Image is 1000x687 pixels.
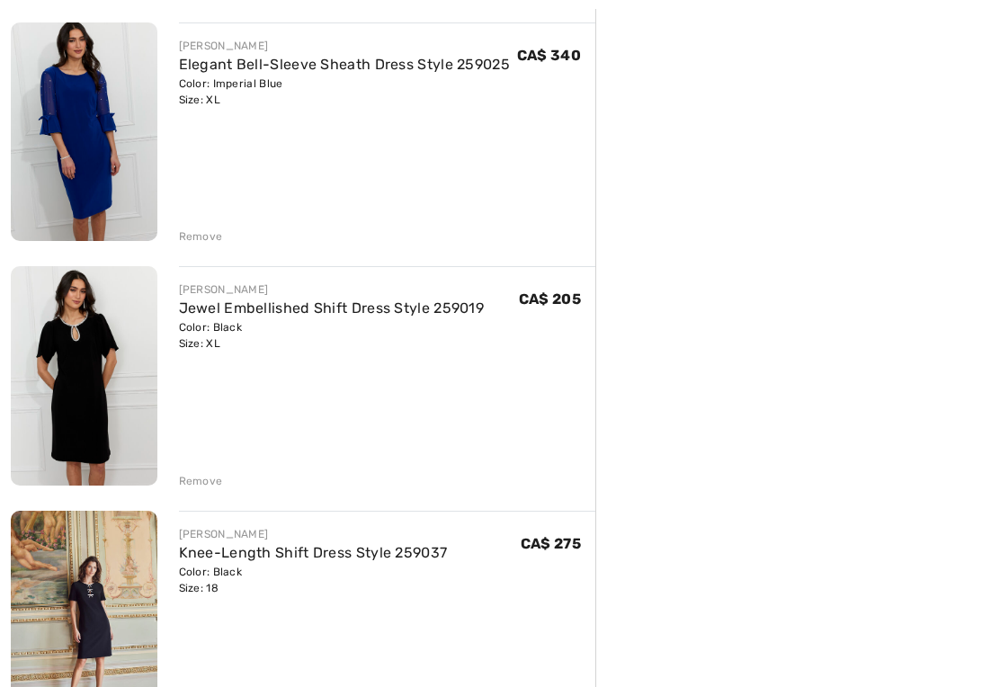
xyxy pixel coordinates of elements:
span: CA$ 340 [517,47,581,64]
div: Remove [179,228,223,245]
a: Knee-Length Shift Dress Style 259037 [179,544,448,561]
a: Elegant Bell-Sleeve Sheath Dress Style 259025 [179,56,511,73]
span: CA$ 205 [519,290,581,308]
div: Color: Imperial Blue Size: XL [179,76,511,108]
div: Remove [179,473,223,489]
div: [PERSON_NAME] [179,526,448,542]
img: Elegant Bell-Sleeve Sheath Dress Style 259025 [11,22,157,242]
a: Jewel Embellished Shift Dress Style 259019 [179,299,485,317]
img: Jewel Embellished Shift Dress Style 259019 [11,266,157,486]
div: [PERSON_NAME] [179,38,511,54]
span: CA$ 275 [521,535,581,552]
div: Color: Black Size: XL [179,319,485,352]
div: [PERSON_NAME] [179,281,485,298]
div: Color: Black Size: 18 [179,564,448,596]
